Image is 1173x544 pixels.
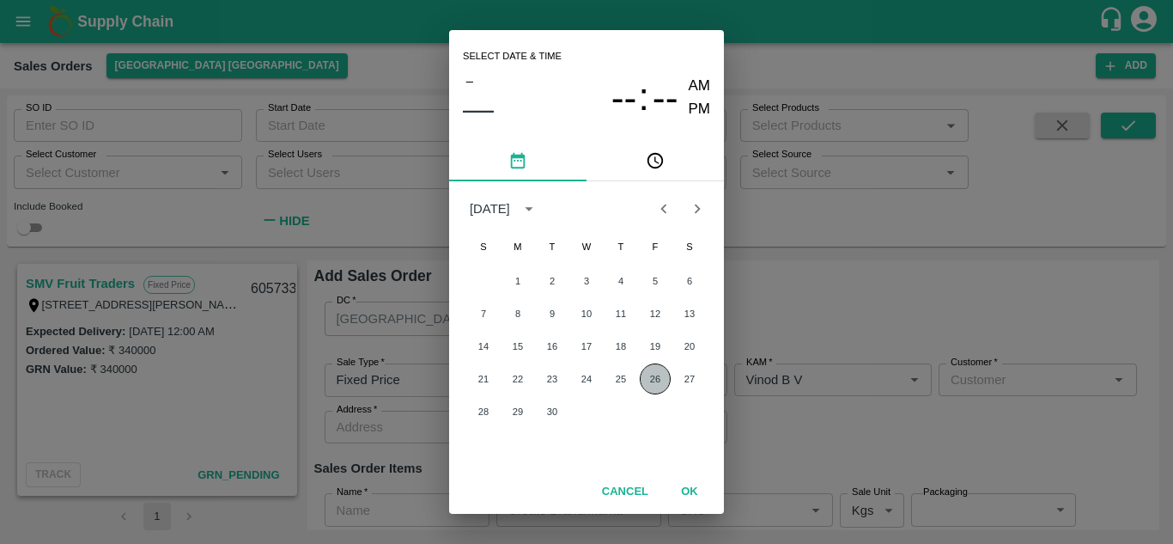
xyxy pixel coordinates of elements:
[571,266,602,296] button: 3
[537,396,568,427] button: 30
[595,477,655,507] button: Cancel
[463,44,562,70] span: Select date & time
[449,140,586,181] button: pick date
[571,364,602,394] button: 24
[689,75,711,98] button: AM
[470,199,510,218] div: [DATE]
[640,229,671,264] span: Friday
[463,92,494,126] button: ––
[681,193,714,225] button: Next month
[640,266,671,296] button: 5
[537,364,568,394] button: 23
[571,331,602,362] button: 17
[586,140,724,181] button: pick time
[674,331,705,362] button: 20
[640,298,671,329] button: 12
[653,75,678,120] button: --
[605,229,636,264] span: Thursday
[674,229,705,264] span: Saturday
[502,266,533,296] button: 1
[674,364,705,394] button: 27
[605,364,636,394] button: 25
[468,396,499,427] button: 28
[502,229,533,264] span: Monday
[537,229,568,264] span: Tuesday
[689,98,711,121] button: PM
[605,298,636,329] button: 11
[640,364,671,394] button: 26
[468,229,499,264] span: Sunday
[605,331,636,362] button: 18
[463,70,477,92] button: –
[611,76,637,120] span: --
[468,364,499,394] button: 21
[515,195,543,223] button: calendar view is open, switch to year view
[605,266,636,296] button: 4
[674,266,705,296] button: 6
[653,76,678,120] span: --
[611,75,637,120] button: --
[662,477,717,507] button: OK
[502,298,533,329] button: 8
[674,298,705,329] button: 13
[537,331,568,362] button: 16
[571,229,602,264] span: Wednesday
[468,331,499,362] button: 14
[537,266,568,296] button: 2
[502,396,533,427] button: 29
[647,193,680,225] button: Previous month
[640,331,671,362] button: 19
[571,298,602,329] button: 10
[502,364,533,394] button: 22
[468,298,499,329] button: 7
[537,298,568,329] button: 9
[638,75,648,120] span: :
[466,70,473,92] span: –
[502,331,533,362] button: 15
